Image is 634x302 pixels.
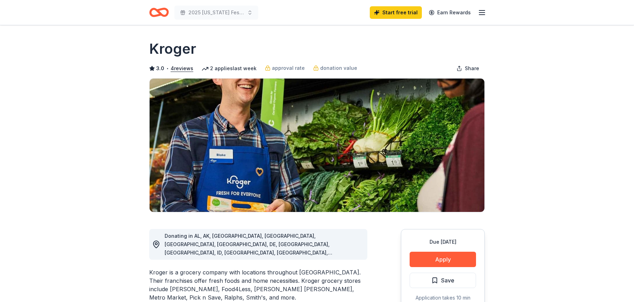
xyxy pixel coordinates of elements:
span: • [166,66,169,71]
a: Home [149,4,169,21]
button: 4reviews [171,64,193,73]
h1: Kroger [149,39,196,59]
span: approval rate [272,64,305,72]
div: 2 applies last week [202,64,257,73]
span: Save [441,276,454,285]
span: 2025 [US_STATE] Festival of Trees [188,8,244,17]
a: approval rate [265,64,305,72]
button: Apply [410,252,476,267]
div: Kroger is a grocery company with locations throughout [GEOGRAPHIC_DATA]. Their franchises offer f... [149,268,367,302]
span: Share [465,64,479,73]
span: 3.0 [156,64,164,73]
div: Application takes 10 min [410,294,476,302]
span: donation value [320,64,357,72]
a: Earn Rewards [425,6,475,19]
a: Start free trial [370,6,422,19]
button: Save [410,273,476,288]
a: donation value [313,64,357,72]
button: 2025 [US_STATE] Festival of Trees [174,6,258,20]
img: Image for Kroger [150,79,484,212]
button: Share [451,61,485,75]
div: Due [DATE] [410,238,476,246]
